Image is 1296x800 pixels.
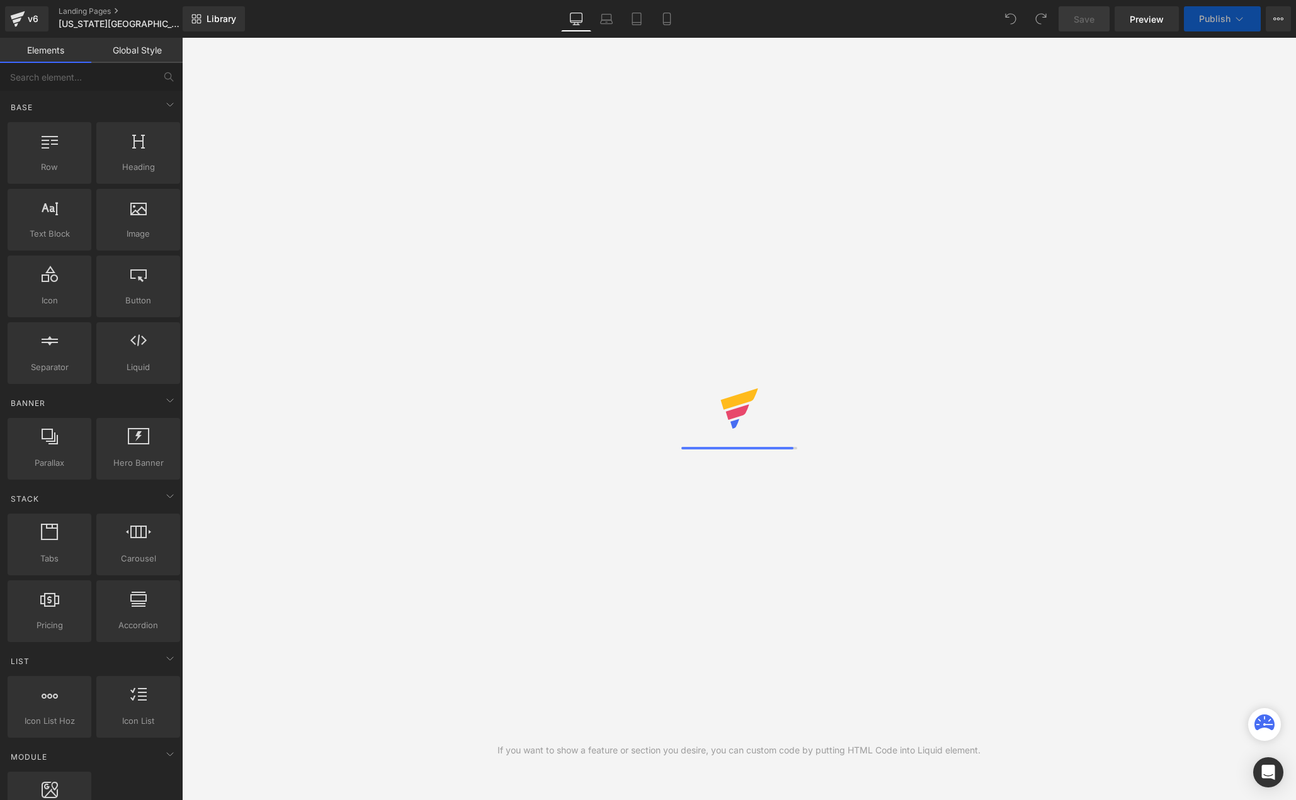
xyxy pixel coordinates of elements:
[25,11,41,27] div: v6
[100,361,176,374] span: Liquid
[9,493,40,505] span: Stack
[9,655,31,667] span: List
[91,38,183,63] a: Global Style
[5,6,48,31] a: v6
[11,227,88,240] span: Text Block
[622,6,652,31] a: Tablet
[100,714,176,728] span: Icon List
[1028,6,1054,31] button: Redo
[11,161,88,174] span: Row
[9,101,34,113] span: Base
[1266,6,1291,31] button: More
[11,294,88,307] span: Icon
[497,743,981,757] div: If you want to show a feature or section you desire, you can custom code by putting HTML Code int...
[11,714,88,728] span: Icon List Hoz
[183,6,245,31] a: New Library
[100,161,176,174] span: Heading
[1253,757,1283,787] div: Open Intercom Messenger
[59,19,179,29] span: [US_STATE][GEOGRAPHIC_DATA] Appointment | OSIM
[9,751,48,763] span: Module
[100,227,176,240] span: Image
[1074,13,1094,26] span: Save
[561,6,591,31] a: Desktop
[11,456,88,470] span: Parallax
[1115,6,1179,31] a: Preview
[207,13,236,25] span: Library
[998,6,1023,31] button: Undo
[11,552,88,565] span: Tabs
[100,619,176,632] span: Accordion
[11,361,88,374] span: Separator
[100,456,176,470] span: Hero Banner
[1184,6,1261,31] button: Publish
[652,6,682,31] a: Mobile
[100,294,176,307] span: Button
[1130,13,1164,26] span: Preview
[9,397,47,409] span: Banner
[11,619,88,632] span: Pricing
[1199,14,1231,24] span: Publish
[591,6,622,31] a: Laptop
[100,552,176,565] span: Carousel
[59,6,203,16] a: Landing Pages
